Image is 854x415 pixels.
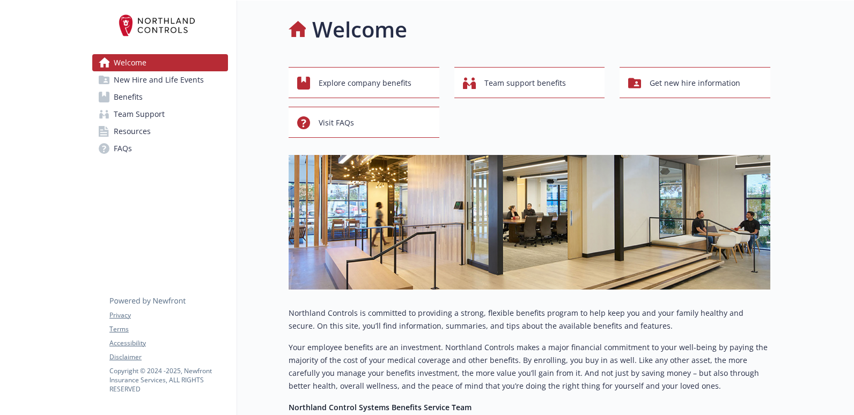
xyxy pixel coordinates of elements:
button: Visit FAQs [289,107,439,138]
img: overview page banner [289,155,770,290]
span: New Hire and Life Events [114,71,204,88]
button: Team support benefits [454,67,605,98]
button: Explore company benefits [289,67,439,98]
span: Benefits [114,88,143,106]
a: Accessibility [109,338,227,348]
h1: Welcome [312,13,407,46]
p: Your employee benefits are an investment. Northland Controls makes a major financial commitment t... [289,341,770,392]
span: Visit FAQs [319,113,354,133]
span: Team support benefits [484,73,566,93]
a: Resources [92,123,228,140]
button: Get new hire information [620,67,770,98]
a: Privacy [109,310,227,320]
a: FAQs [92,140,228,157]
a: Terms [109,324,227,334]
strong: Northland Control Systems Benefits Service Team [289,402,472,412]
span: Welcome [114,54,146,71]
span: Resources [114,123,151,140]
a: Welcome [92,54,228,71]
p: Northland Controls is committed to providing a strong, flexible benefits program to help keep you... [289,307,770,332]
a: Benefits [92,88,228,106]
a: Disclaimer [109,352,227,362]
a: Team Support [92,106,228,123]
span: Explore company benefits [319,73,411,93]
p: Copyright © 2024 - 2025 , Newfront Insurance Services, ALL RIGHTS RESERVED [109,366,227,394]
a: New Hire and Life Events [92,71,228,88]
span: Get new hire information [650,73,740,93]
span: Team Support [114,106,165,123]
span: FAQs [114,140,132,157]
